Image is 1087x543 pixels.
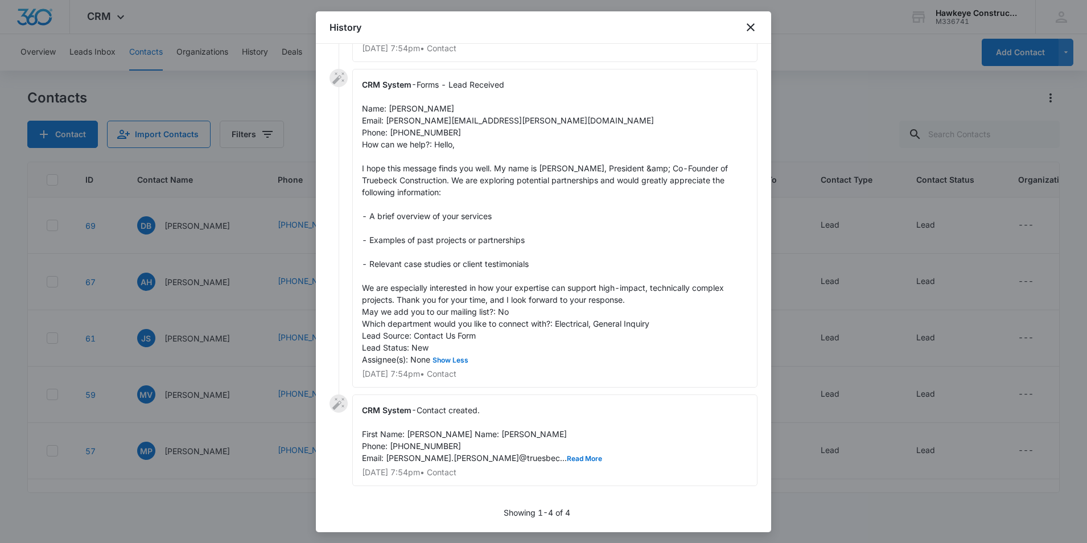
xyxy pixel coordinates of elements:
[744,20,757,34] button: close
[352,69,757,388] div: -
[362,370,748,378] p: [DATE] 7:54pm • Contact
[362,44,748,52] p: [DATE] 7:54pm • Contact
[504,507,570,519] p: Showing 1-4 of 4
[362,80,411,89] span: CRM System
[362,468,748,476] p: [DATE] 7:54pm • Contact
[352,394,757,486] div: -
[362,405,602,463] span: Contact created. First Name: [PERSON_NAME] Name: [PERSON_NAME] Phone: [PHONE_NUMBER] Email: [PERS...
[567,455,602,462] button: Read More
[362,405,411,415] span: CRM System
[330,20,361,34] h1: History
[430,357,471,364] button: Show Less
